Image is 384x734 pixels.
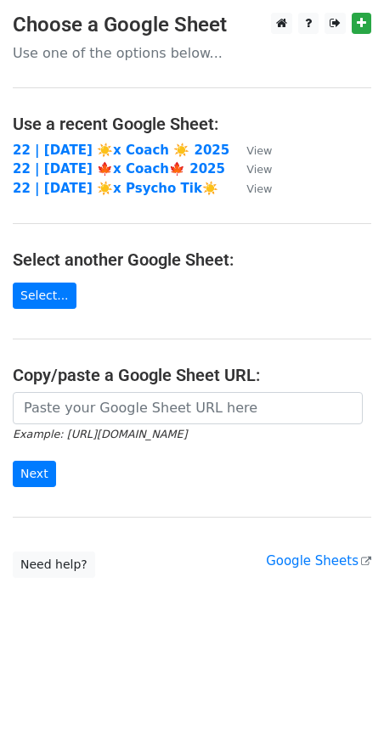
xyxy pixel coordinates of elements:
[13,181,218,196] a: 22 | [DATE] ☀️x Psycho Tik☀️
[229,181,272,196] a: View
[13,13,371,37] h3: Choose a Google Sheet
[13,461,56,487] input: Next
[13,392,363,424] input: Paste your Google Sheet URL here
[266,553,371,569] a: Google Sheets
[13,365,371,385] h4: Copy/paste a Google Sheet URL:
[13,143,229,158] a: 22 | [DATE] ☀️x Coach ☀️ 2025
[13,44,371,62] p: Use one of the options below...
[246,163,272,176] small: View
[13,283,76,309] a: Select...
[13,552,95,578] a: Need help?
[13,428,187,440] small: Example: [URL][DOMAIN_NAME]
[246,144,272,157] small: View
[13,249,371,270] h4: Select another Google Sheet:
[13,161,225,176] a: 22 | [DATE] 🍁x Coach🍁 2025
[229,161,272,176] a: View
[13,114,371,134] h4: Use a recent Google Sheet:
[246,182,272,195] small: View
[229,143,272,158] a: View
